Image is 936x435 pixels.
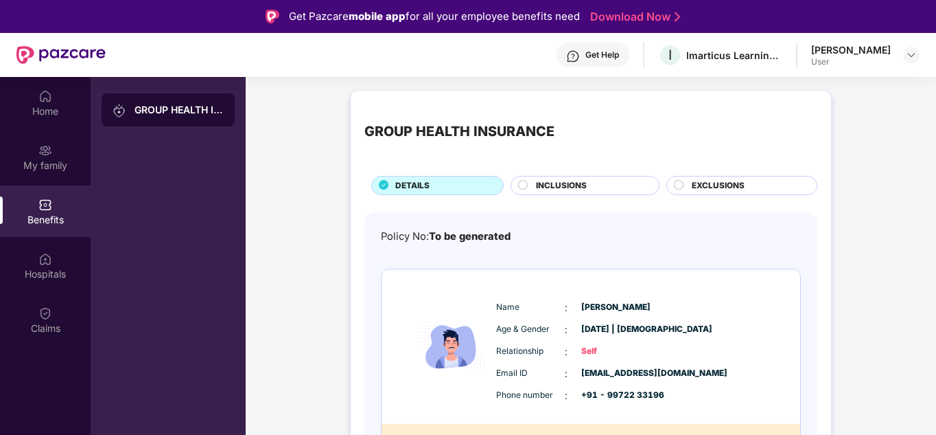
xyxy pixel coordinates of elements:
[496,367,565,380] span: Email ID
[565,366,568,381] span: :
[581,345,650,358] span: Self
[410,289,493,405] img: icon
[381,229,511,245] div: Policy No:
[686,49,782,62] div: Imarticus Learning Private Limited
[134,103,224,117] div: GROUP HEALTH INSURANCE
[496,389,565,402] span: Phone number
[590,10,676,24] a: Download Now
[565,322,568,337] span: :
[581,367,650,380] span: [EMAIL_ADDRESS][DOMAIN_NAME]
[395,179,430,192] span: DETAILS
[113,104,126,118] img: svg+xml;base64,PHN2ZyB3aWR0aD0iMjAiIGhlaWdodD0iMjAiIHZpZXdCb3g9IjAgMCAyMCAyMCIgZmlsbD0ibm9uZSIgeG...
[16,46,106,64] img: New Pazcare Logo
[906,49,917,60] img: svg+xml;base64,PHN2ZyBpZD0iRHJvcGRvd24tMzJ4MzIiIHhtbG5zPSJodHRwOi8vd3d3LnczLm9yZy8yMDAwL3N2ZyIgd2...
[565,300,568,315] span: :
[38,144,52,157] img: svg+xml;base64,PHN2ZyB3aWR0aD0iMjAiIGhlaWdodD0iMjAiIHZpZXdCb3g9IjAgMCAyMCAyMCIgZmlsbD0ibm9uZSIgeG...
[38,89,52,103] img: svg+xml;base64,PHN2ZyBpZD0iSG9tZSIgeG1sbnM9Imh0dHA6Ly93d3cudzMub3JnLzIwMDAvc3ZnIiB3aWR0aD0iMjAiIG...
[536,179,587,192] span: INCLUSIONS
[496,323,565,336] span: Age & Gender
[811,56,891,67] div: User
[566,49,580,63] img: svg+xml;base64,PHN2ZyBpZD0iSGVscC0zMngzMiIgeG1sbnM9Imh0dHA6Ly93d3cudzMub3JnLzIwMDAvc3ZnIiB3aWR0aD...
[496,345,565,358] span: Relationship
[266,10,279,23] img: Logo
[692,179,745,192] span: EXCLUSIONS
[289,8,580,25] div: Get Pazcare for all your employee benefits need
[581,301,650,314] span: [PERSON_NAME]
[364,121,554,142] div: GROUP HEALTH INSURANCE
[429,230,511,243] span: To be generated
[668,47,672,63] span: I
[811,43,891,56] div: [PERSON_NAME]
[581,323,650,336] span: [DATE] | [DEMOGRAPHIC_DATA]
[38,306,52,320] img: svg+xml;base64,PHN2ZyBpZD0iQ2xhaW0iIHhtbG5zPSJodHRwOi8vd3d3LnczLm9yZy8yMDAwL3N2ZyIgd2lkdGg9IjIwIi...
[349,10,406,23] strong: mobile app
[38,252,52,266] img: svg+xml;base64,PHN2ZyBpZD0iSG9zcGl0YWxzIiB4bWxucz0iaHR0cDovL3d3dy53My5vcmcvMjAwMC9zdmciIHdpZHRoPS...
[581,389,650,402] span: +91 - 99722 33196
[565,344,568,359] span: :
[496,301,565,314] span: Name
[38,198,52,212] img: svg+xml;base64,PHN2ZyBpZD0iQmVuZWZpdHMiIHhtbG5zPSJodHRwOi8vd3d3LnczLm9yZy8yMDAwL3N2ZyIgd2lkdGg9Ij...
[585,49,619,60] div: Get Help
[565,388,568,403] span: :
[675,10,680,24] img: Stroke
